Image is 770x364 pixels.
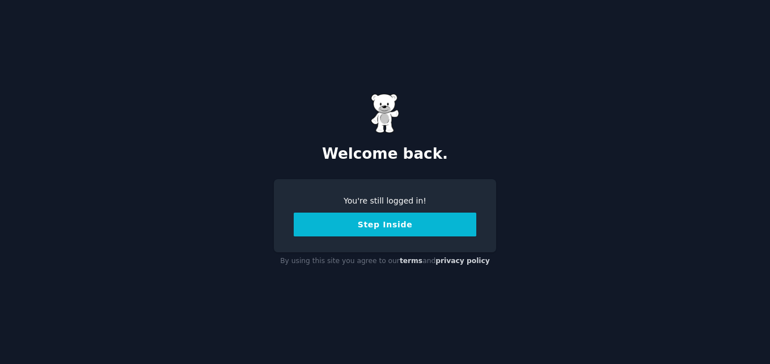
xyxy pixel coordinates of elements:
[435,257,490,265] a: privacy policy
[274,145,496,163] h2: Welcome back.
[294,213,476,236] button: Step Inside
[371,94,399,133] img: Gummy Bear
[400,257,422,265] a: terms
[294,195,476,207] div: You're still logged in!
[274,252,496,270] div: By using this site you agree to our and
[294,220,476,229] a: Step Inside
